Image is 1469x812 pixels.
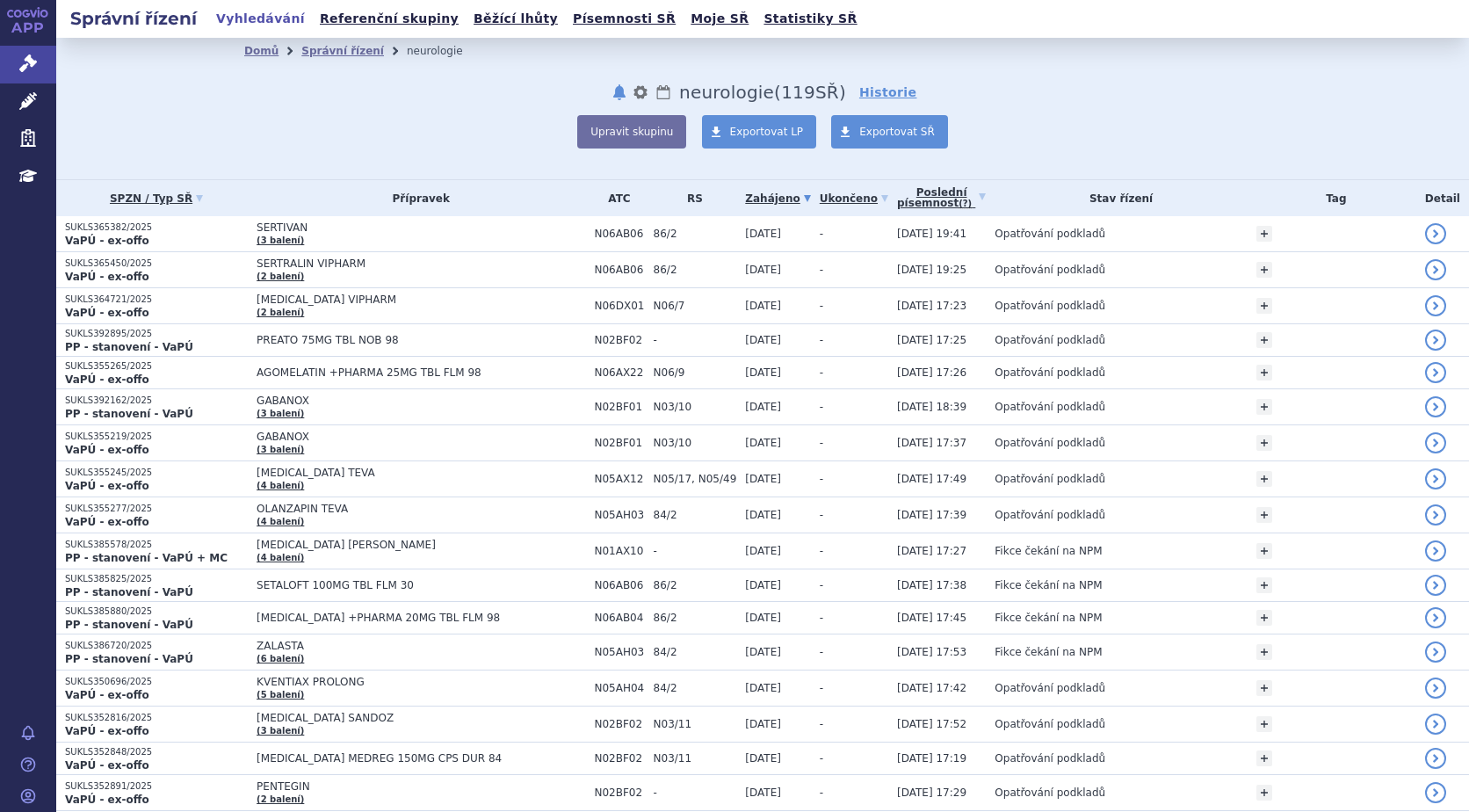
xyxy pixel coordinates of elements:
strong: VaPÚ - ex-offo [65,235,149,247]
span: [DATE] [745,718,781,730]
span: [MEDICAL_DATA] +PHARMA 20MG TBL FLM 98 [257,612,585,624]
span: Opatřování podkladů [995,473,1105,485]
span: N06AB04 [594,612,644,624]
span: - [820,228,823,240]
a: detail [1425,362,1446,383]
span: Fikce čekání na NPM [995,646,1102,658]
a: detail [1425,468,1446,489]
span: [DATE] 19:25 [897,264,966,276]
li: neurologie [407,38,486,64]
span: N03/10 [654,401,737,413]
a: (5 balení) [257,690,304,700]
span: [MEDICAL_DATA] [PERSON_NAME] [257,539,585,551]
span: ZALASTA [257,640,585,652]
p: SUKLS352848/2025 [65,746,248,758]
a: Historie [859,83,917,101]
span: N06AB06 [594,264,644,276]
span: [DATE] 17:23 [897,300,966,312]
span: ( SŘ) [774,82,846,103]
strong: VaPÚ - ex-offo [65,373,149,386]
span: [MEDICAL_DATA] SANDOZ [257,712,585,724]
th: Tag [1248,180,1416,216]
th: RS [645,180,737,216]
span: [DATE] [745,646,781,658]
a: Vyhledávání [211,7,310,31]
span: PREATO 75MG TBL NOB 98 [257,334,585,346]
th: Detail [1416,180,1469,216]
a: + [1256,298,1272,314]
span: [DATE] 17:53 [897,646,966,658]
a: (2 balení) [257,272,304,281]
a: (6 balení) [257,654,304,663]
span: [DATE] [745,437,781,449]
a: Ukončeno [820,186,888,211]
span: 86/2 [654,579,737,591]
a: Písemnosti SŘ [568,7,681,31]
span: [DATE] [745,752,781,765]
span: - [820,264,823,276]
p: SUKLS392895/2025 [65,328,248,340]
strong: PP - stanovení - VaPÚ [65,619,193,631]
span: SERTRALIN VIPHARM [257,257,585,270]
span: [MEDICAL_DATA] TEVA [257,467,585,479]
a: Exportovat SŘ [831,115,948,149]
span: [DATE] [745,228,781,240]
span: - [820,473,823,485]
span: N02BF02 [594,718,644,730]
a: detail [1425,295,1446,316]
a: Běžící lhůty [468,7,563,31]
a: detail [1425,396,1446,417]
a: + [1256,507,1272,523]
span: [DATE] 17:39 [897,509,966,521]
span: [DATE] [745,787,781,799]
span: - [654,545,737,557]
span: N02BF02 [594,752,644,765]
span: neurologie [679,82,774,103]
span: Opatřování podkladů [995,437,1105,449]
span: N02BF02 [594,334,644,346]
p: SUKLS386720/2025 [65,640,248,652]
span: - [820,437,823,449]
strong: PP - stanovení - VaPÚ [65,653,193,665]
p: SUKLS352816/2025 [65,712,248,724]
a: Lhůty [655,82,672,103]
strong: PP - stanovení - VaPÚ + MC [65,552,228,564]
span: [DATE] 17:25 [897,334,966,346]
span: [DATE] 18:39 [897,401,966,413]
a: + [1256,399,1272,415]
a: + [1256,226,1272,242]
button: notifikace [611,82,628,103]
strong: PP - stanovení - VaPÚ [65,341,193,353]
span: N02BF01 [594,437,644,449]
span: Opatřování podkladů [995,300,1105,312]
span: [DATE] 17:45 [897,612,966,624]
a: detail [1425,504,1446,526]
span: 84/2 [654,646,737,658]
strong: VaPÚ - ex-offo [65,689,149,701]
a: Domů [244,45,279,57]
a: (4 balení) [257,517,304,526]
a: (3 balení) [257,236,304,245]
h2: Správní řízení [56,6,211,31]
a: + [1256,543,1272,559]
th: Přípravek [248,180,585,216]
a: + [1256,750,1272,766]
a: + [1256,435,1272,451]
a: (3 balení) [257,726,304,736]
a: (3 balení) [257,409,304,418]
abbr: (?) [959,199,972,209]
span: N03/11 [654,752,737,765]
span: Fikce čekání na NPM [995,579,1102,591]
span: Exportovat SŘ [859,126,935,138]
strong: VaPÚ - ex-offo [65,516,149,528]
span: Opatřování podkladů [995,228,1105,240]
span: [DATE] 17:26 [897,366,966,379]
span: - [654,787,737,799]
strong: PP - stanovení - VaPÚ [65,586,193,598]
strong: VaPÚ - ex-offo [65,794,149,806]
span: KVENTIAX PROLONG [257,676,585,688]
a: detail [1425,642,1446,663]
span: AGOMELATIN +PHARMA 25MG TBL FLM 98 [257,366,585,379]
span: Opatřování podkladů [995,682,1105,694]
a: detail [1425,782,1446,803]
